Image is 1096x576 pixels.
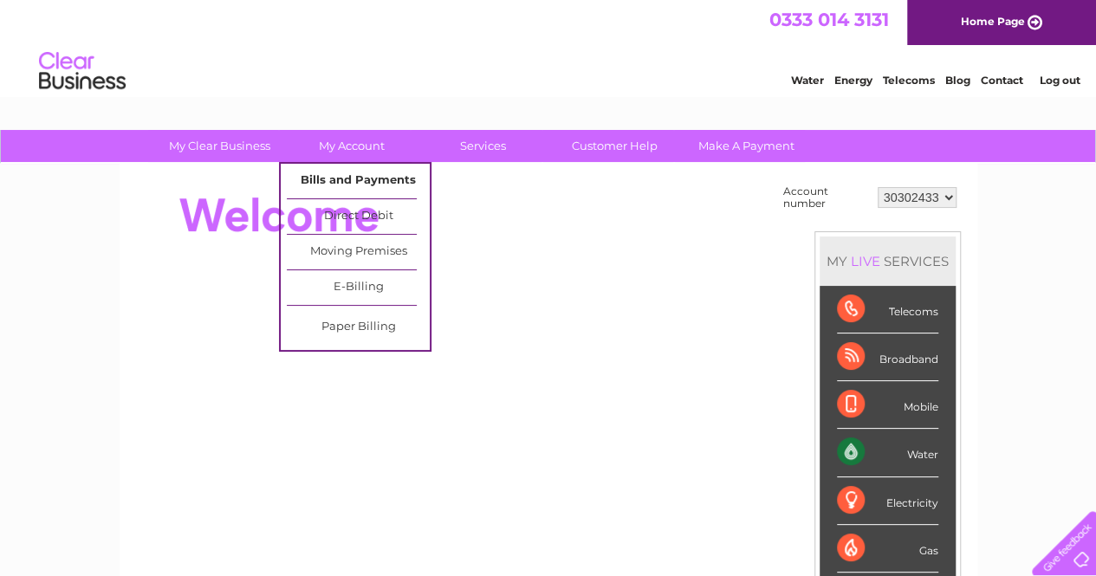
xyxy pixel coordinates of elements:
[791,74,824,87] a: Water
[1039,74,1080,87] a: Log out
[287,199,430,234] a: Direct Debit
[769,9,889,30] a: 0333 014 3131
[779,181,873,214] td: Account number
[837,525,938,573] div: Gas
[837,429,938,476] div: Water
[837,477,938,525] div: Electricity
[287,270,430,305] a: E-Billing
[38,45,126,98] img: logo.png
[139,10,958,84] div: Clear Business is a trading name of Verastar Limited (registered in [GEOGRAPHIC_DATA] No. 3667643...
[837,286,938,333] div: Telecoms
[837,381,938,429] div: Mobile
[820,236,956,286] div: MY SERVICES
[148,130,291,162] a: My Clear Business
[287,164,430,198] a: Bills and Payments
[837,333,938,381] div: Broadband
[945,74,970,87] a: Blog
[543,130,686,162] a: Customer Help
[981,74,1023,87] a: Contact
[847,253,884,269] div: LIVE
[675,130,818,162] a: Make A Payment
[883,74,935,87] a: Telecoms
[834,74,872,87] a: Energy
[287,235,430,269] a: Moving Premises
[287,310,430,345] a: Paper Billing
[280,130,423,162] a: My Account
[412,130,554,162] a: Services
